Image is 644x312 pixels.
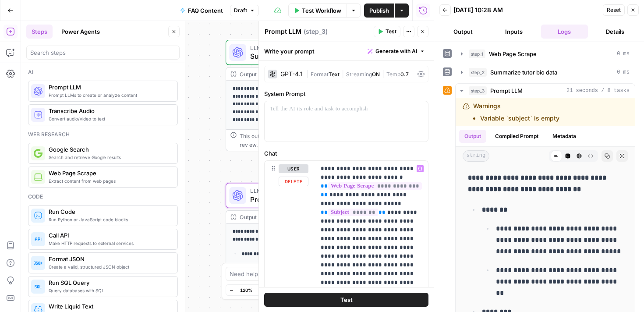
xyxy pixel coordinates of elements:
span: Call API [49,231,170,240]
label: System Prompt [264,89,428,98]
button: Delete [279,177,308,186]
div: Ai [28,68,178,76]
button: Details [591,25,639,39]
span: Make HTTP requests to external services [49,240,170,247]
span: 120% [240,287,252,294]
span: Test Workflow [302,6,341,15]
button: 0 ms [456,65,635,79]
span: Draft [234,7,247,14]
button: FAQ Content [175,4,228,18]
span: 0 ms [617,68,630,76]
span: | [340,69,346,78]
div: Output [240,70,360,78]
span: Generate with AI [375,47,417,55]
span: Summarize tutor bio data [490,68,557,77]
span: 0.7 [400,71,409,78]
button: Logs [541,25,588,39]
button: Test [264,293,428,307]
button: Test [374,26,400,37]
button: 21 seconds / 8 tasks [456,84,635,98]
span: LLM · GPT-4.1 [250,43,360,52]
span: Format [311,71,329,78]
div: Code [28,193,178,201]
div: Warnings [473,102,559,123]
button: Output [439,25,487,39]
span: Extract content from web pages [49,177,170,184]
span: Write Liquid Text [49,302,170,311]
li: Variable `subject` is empty [480,114,559,123]
span: Prompt LLMs to create or analyze content [49,92,170,99]
span: step_2 [469,68,487,77]
span: Streaming [346,71,372,78]
span: Transcribe Audio [49,106,170,115]
span: step_3 [469,86,487,95]
div: Web research [28,131,178,138]
button: user [279,164,308,173]
span: Query databases with SQL [49,287,170,294]
span: ON [372,71,380,78]
input: Search steps [30,48,176,57]
span: Format JSON [49,255,170,263]
span: Reset [607,6,621,14]
span: Create a valid, structured JSON object [49,263,170,270]
span: Web Page Scrape [49,169,170,177]
span: Text [329,71,340,78]
div: Write your prompt [259,42,434,60]
label: Chat [264,149,428,158]
span: Google Search [49,145,170,154]
button: Output [459,130,486,143]
span: | [306,69,311,78]
button: Publish [364,4,394,18]
span: Prompt LLM [250,194,360,205]
span: FAQ Content [188,6,223,15]
span: Run SQL Query [49,278,170,287]
div: Output [240,213,360,221]
span: Test [386,28,396,35]
span: step_1 [469,50,485,58]
span: Prompt LLM [49,83,170,92]
span: Run Code [49,207,170,216]
span: Test [340,295,353,304]
button: Generate with AI [364,46,428,57]
button: Compiled Prompt [490,130,544,143]
span: LLM · GPT-4.1 [250,187,360,195]
span: Summarize tutor bio data [250,51,360,61]
button: Inputs [490,25,538,39]
span: Convert audio/video to text [49,115,170,122]
span: 0 ms [617,50,630,58]
button: Test Workflow [288,4,347,18]
button: Steps [26,25,53,39]
button: Power Agents [56,25,105,39]
span: Publish [369,6,389,15]
textarea: Prompt LLM [265,27,301,36]
button: Metadata [547,130,581,143]
button: 0 ms [456,47,635,61]
span: Prompt LLM [490,86,523,95]
span: string [463,150,489,162]
button: Reset [603,4,625,16]
span: Temp [386,71,400,78]
button: Draft [230,5,259,16]
span: Search and retrieve Google results [49,154,170,161]
span: Web Page Scrape [489,50,537,58]
div: GPT-4.1 [280,71,303,77]
div: This output is too large & has been abbreviated for review. to view the full content. [240,132,384,149]
span: | [380,69,386,78]
span: ( step_3 ) [304,27,328,36]
span: 21 seconds / 8 tasks [566,87,630,95]
span: Run Python or JavaScript code blocks [49,216,170,223]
